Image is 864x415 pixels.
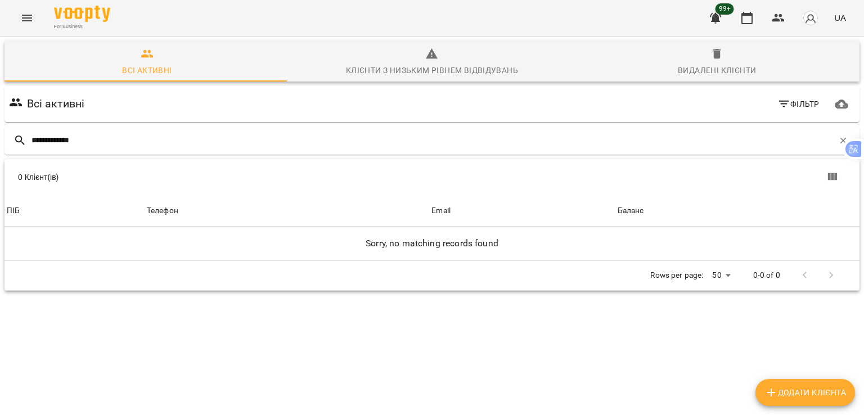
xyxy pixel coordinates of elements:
[753,270,780,281] p: 0-0 of 0
[147,204,427,218] span: Телефон
[431,204,451,218] div: Email
[54,6,110,22] img: Voopty Logo
[7,204,142,218] span: ПІБ
[13,4,40,31] button: Menu
[7,236,857,251] h6: Sorry, no matching records found
[147,204,178,218] div: Телефон
[803,10,818,26] img: avatar_s.png
[7,204,20,218] div: Sort
[618,204,857,218] span: Баланс
[147,204,178,218] div: Sort
[431,204,451,218] div: Sort
[715,3,734,15] span: 99+
[18,172,439,183] div: 0 Клієнт(ів)
[122,64,172,77] div: Всі активні
[7,204,20,218] div: ПІБ
[834,12,846,24] span: UA
[346,64,518,77] div: Клієнти з низьким рівнем відвідувань
[777,97,820,111] span: Фільтр
[773,94,824,114] button: Фільтр
[678,64,756,77] div: Видалені клієнти
[54,23,110,30] span: For Business
[830,7,850,28] button: UA
[431,204,613,218] span: Email
[819,164,846,191] button: Вигляд колонок
[650,270,703,281] p: Rows per page:
[27,95,85,112] h6: Всі активні
[618,204,644,218] div: Sort
[4,159,859,195] div: Table Toolbar
[618,204,644,218] div: Баланс
[708,267,735,283] div: 50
